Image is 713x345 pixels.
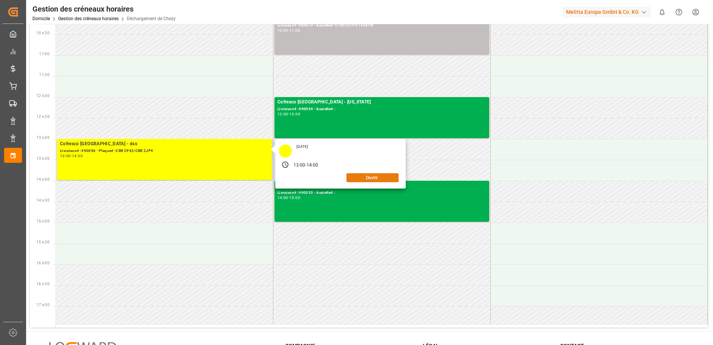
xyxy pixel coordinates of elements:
[37,31,50,35] span: 10 h 30
[277,112,288,116] div: 12:00
[277,106,486,112] div: Livraison# :490034 - Assiette# :
[293,162,305,169] div: 13:00
[32,3,176,15] div: Gestion des créneaux horaires
[277,190,486,196] div: Livraison# :490035 - Assiette# :
[39,73,50,77] span: 11:30
[37,115,50,119] span: 12 h 30
[305,162,306,169] div: -
[72,154,83,158] div: 14:00
[37,177,50,181] span: 14 h 00
[346,173,399,182] button: Ouvrir
[60,154,71,158] div: 13:00
[277,22,486,29] div: Livraison# :489973 - Assiette# :CTR5107P CT4381W
[58,16,119,21] a: Gestion des créneaux horaires
[277,99,486,106] div: Cofresco [GEOGRAPHIC_DATA] - [US_STATE]
[37,136,50,140] span: 13 h 00
[654,4,670,21] button: Afficher 0 nouvelles notifications
[37,219,50,223] span: 15 h 00
[289,196,300,199] div: 15:00
[289,29,300,32] div: 11:00
[288,29,289,32] div: -
[37,198,50,202] span: 14 h 30
[289,112,300,116] div: 13:00
[37,156,50,161] span: 13 h 30
[60,140,269,148] div: Cofresco [GEOGRAPHIC_DATA] - dss
[294,144,311,149] div: [DATE]
[670,4,687,21] button: Centre d’aide
[288,112,289,116] div: -
[39,52,50,56] span: 11:00
[37,240,50,244] span: 15 h 30
[288,196,289,199] div: -
[277,196,288,199] div: 14:00
[32,16,50,21] a: Domicile
[60,148,269,154] div: Livraison# :490056 - Plaque# :CBR CF42/CBR 2JP4
[563,5,654,19] button: Melitta Europa GmbH & Co. KG
[71,154,72,158] div: -
[37,261,50,265] span: 16 h 00
[37,94,50,98] span: 12 h 00
[307,162,318,169] div: 14:00
[37,303,50,307] span: 17 h 00
[37,282,50,286] span: 16 h 30
[566,8,639,16] font: Melitta Europa GmbH & Co. KG
[277,29,288,32] div: 10:00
